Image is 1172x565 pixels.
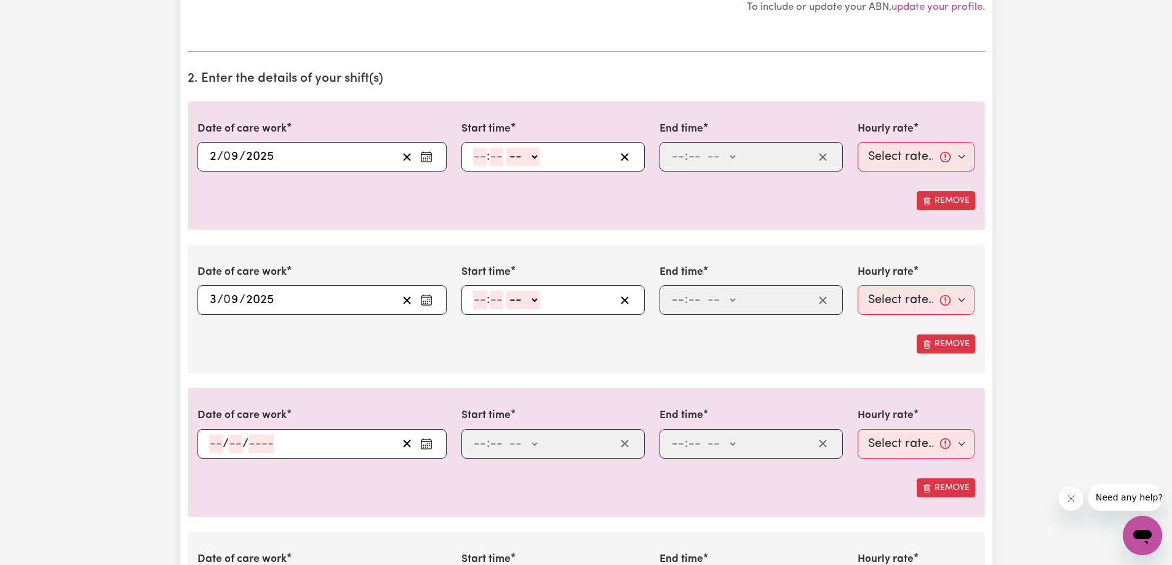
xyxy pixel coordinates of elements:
[688,291,701,309] input: --
[461,408,511,424] label: Start time
[688,435,701,453] input: --
[224,148,239,166] input: --
[917,478,975,497] button: Remove this shift
[209,291,217,309] input: --
[209,435,223,453] input: --
[1088,484,1162,511] iframe: Message from company
[858,121,914,137] label: Hourly rate
[7,9,74,18] span: Need any help?
[245,291,274,309] input: ----
[473,435,487,453] input: --
[660,264,703,280] label: End time
[397,291,417,309] button: Clear date
[487,293,490,307] span: :
[209,148,217,166] input: --
[461,121,511,137] label: Start time
[397,148,417,166] button: Clear date
[197,408,287,424] label: Date of care work
[224,291,239,309] input: --
[417,148,436,166] button: Enter the date of care work
[197,264,287,280] label: Date of care work
[223,437,229,451] span: /
[239,293,245,307] span: /
[417,291,436,309] button: Enter the date of care work
[660,121,703,137] label: End time
[487,150,490,164] span: :
[685,293,688,307] span: :
[245,148,274,166] input: ----
[223,151,231,163] span: 0
[223,294,231,306] span: 0
[685,437,688,451] span: :
[197,121,287,137] label: Date of care work
[487,437,490,451] span: :
[490,435,503,453] input: --
[688,148,701,166] input: --
[685,150,688,164] span: :
[242,437,249,451] span: /
[917,334,975,354] button: Remove this shift
[229,435,242,453] input: --
[891,2,983,12] a: update your profile
[417,435,436,453] button: Enter the date of care work
[858,408,914,424] label: Hourly rate
[217,293,223,307] span: /
[239,150,245,164] span: /
[671,148,685,166] input: --
[490,291,503,309] input: --
[490,148,503,166] input: --
[473,148,487,166] input: --
[217,150,223,164] span: /
[188,71,985,87] h2: 2. Enter the details of your shift(s)
[671,291,685,309] input: --
[747,2,985,12] small: To include or update your ABN, .
[917,191,975,210] button: Remove this shift
[249,435,274,453] input: ----
[671,435,685,453] input: --
[1123,516,1162,555] iframe: Button to launch messaging window
[660,408,703,424] label: End time
[473,291,487,309] input: --
[461,264,511,280] label: Start time
[858,264,914,280] label: Hourly rate
[397,435,417,453] button: Clear date
[1059,486,1083,511] iframe: Close message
